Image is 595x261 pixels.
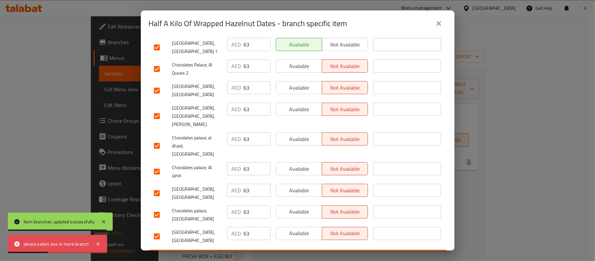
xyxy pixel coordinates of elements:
span: Not available [325,61,366,71]
span: Not available [325,134,366,144]
button: Available [276,60,322,73]
span: Available [279,40,320,49]
span: Available [279,229,320,238]
input: Please enter price [244,205,271,218]
span: Not available [325,40,366,49]
span: [GEOGRAPHIC_DATA], [GEOGRAPHIC_DATA] 1 [172,39,222,56]
span: Available [279,61,320,71]
span: Chocolates palace, al dhaid,[GEOGRAPHIC_DATA] [172,134,222,158]
p: AED [232,230,241,237]
span: [GEOGRAPHIC_DATA], [GEOGRAPHIC_DATA] [172,82,222,99]
span: Not available [325,105,366,114]
button: Available [276,38,322,51]
input: Please enter price [244,162,271,175]
div: please select one or more branch [24,240,89,248]
button: Available [276,103,322,116]
p: AED [232,208,241,216]
input: Please enter price [244,60,271,73]
p: AED [232,84,241,92]
span: Available [279,164,320,174]
span: Available [279,207,320,217]
span: Available [279,134,320,144]
button: Not available [322,162,368,175]
span: Available [279,186,320,195]
button: Available [276,132,322,146]
button: Not available [322,38,368,51]
button: close [431,16,447,31]
button: Not available [322,227,368,240]
p: AED [232,105,241,113]
span: Chocolates palace, [GEOGRAPHIC_DATA] [172,207,222,223]
span: Available [279,105,320,114]
input: Please enter price [244,81,271,94]
button: Not available [322,205,368,218]
input: Please enter price [244,184,271,197]
button: Available [276,205,322,218]
span: [GEOGRAPHIC_DATA], [GEOGRAPHIC_DATA],[PERSON_NAME] [172,104,222,129]
span: Not available [325,83,366,93]
span: [GEOGRAPHIC_DATA], [GEOGRAPHIC_DATA] [172,228,222,245]
input: Please enter price [244,103,271,116]
p: AED [232,186,241,194]
p: AED [232,62,241,70]
h2: Half A Kilo Of Wrapped Hazelnut Dates - branch specific item [149,18,347,29]
button: Not available [322,132,368,146]
button: Not available [322,103,368,116]
button: Not available [322,81,368,94]
span: Chocolates Palace, Al Qusais 2 [172,61,222,77]
p: AED [232,41,241,48]
span: Not available [325,186,366,195]
button: Not available [322,60,368,73]
button: Available [276,81,322,94]
input: Please enter price [244,38,271,51]
span: Not available [325,164,366,174]
button: Available [276,184,322,197]
button: Available [276,227,322,240]
span: Chocolates palace, Al Jahili [172,164,222,180]
button: Not available [322,184,368,197]
span: [GEOGRAPHIC_DATA], [GEOGRAPHIC_DATA] [172,185,222,201]
p: AED [232,165,241,173]
input: Please enter price [244,227,271,240]
input: Please enter price [244,132,271,146]
button: Available [276,162,322,175]
span: Not available [325,207,366,217]
div: Item branches updated successfully [24,218,94,225]
p: AED [232,135,241,143]
span: Not available [325,229,366,238]
span: Available [279,83,320,93]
